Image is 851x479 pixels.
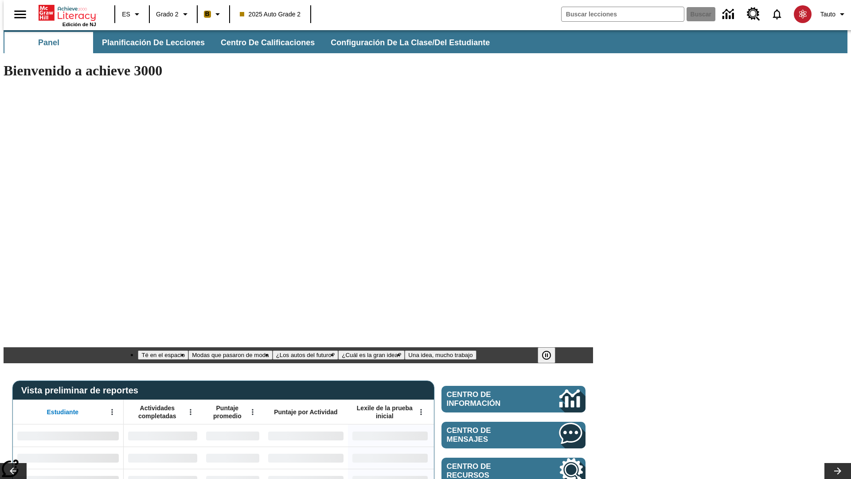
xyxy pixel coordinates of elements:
[202,447,264,469] div: Sin datos,
[794,5,812,23] img: avatar image
[124,424,202,447] div: Sin datos,
[21,385,143,396] span: Vista preliminar de reportes
[95,32,212,53] button: Planificación de lecciones
[62,22,96,27] span: Edición de NJ
[273,350,339,360] button: Diapositiva 3 ¿Los autos del futuro?
[138,350,188,360] button: Diapositiva 1 Té en el espacio
[205,8,210,20] span: B
[39,3,96,27] div: Portada
[817,6,851,22] button: Perfil/Configuración
[246,405,259,419] button: Abrir menú
[188,350,272,360] button: Diapositiva 2 Modas que pasaron de moda
[447,390,530,408] span: Centro de información
[789,3,817,26] button: Escoja un nuevo avatar
[441,422,586,448] a: Centro de mensajes
[274,408,337,416] span: Puntaje por Actividad
[39,4,96,22] a: Portada
[4,32,498,53] div: Subbarra de navegación
[824,463,851,479] button: Carrusel de lecciones, seguir
[124,447,202,469] div: Sin datos,
[240,10,301,19] span: 2025 Auto Grade 2
[200,6,226,22] button: Boost El color de la clase es anaranjado claro. Cambiar el color de la clase.
[447,426,533,444] span: Centro de mensajes
[118,6,146,22] button: Lenguaje: ES, Selecciona un idioma
[742,2,765,26] a: Centro de recursos, Se abrirá en una pestaña nueva.
[352,404,417,420] span: Lexile de la prueba inicial
[7,1,33,27] button: Abrir el menú lateral
[414,405,428,419] button: Abrir menú
[4,32,93,53] button: Panel
[221,38,315,48] span: Centro de calificaciones
[47,408,79,416] span: Estudiante
[202,424,264,447] div: Sin datos,
[538,347,555,363] button: Pausar
[405,350,476,360] button: Diapositiva 5 Una idea, mucho trabajo
[214,32,322,53] button: Centro de calificaciones
[38,38,59,48] span: Panel
[331,38,490,48] span: Configuración de la clase/del estudiante
[538,347,564,363] div: Pausar
[441,386,586,412] a: Centro de información
[156,10,179,19] span: Grado 2
[152,6,194,22] button: Grado: Grado 2, Elige un grado
[4,30,847,53] div: Subbarra de navegación
[562,7,684,21] input: Buscar campo
[4,63,593,79] h1: Bienvenido a achieve 3000
[765,3,789,26] a: Notificaciones
[102,38,205,48] span: Planificación de lecciones
[184,405,197,419] button: Abrir menú
[206,404,249,420] span: Puntaje promedio
[122,10,130,19] span: ES
[338,350,405,360] button: Diapositiva 4 ¿Cuál es la gran idea?
[820,10,835,19] span: Tauto
[128,404,187,420] span: Actividades completadas
[324,32,497,53] button: Configuración de la clase/del estudiante
[717,2,742,27] a: Centro de información
[105,405,119,419] button: Abrir menú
